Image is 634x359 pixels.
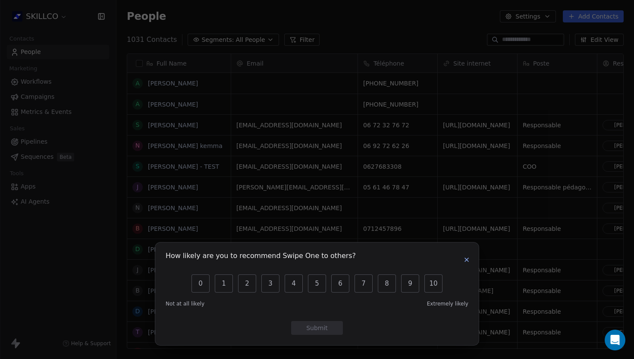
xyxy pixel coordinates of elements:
h1: How likely are you to recommend Swipe One to others? [166,253,356,261]
button: 1 [215,274,233,293]
button: 5 [308,274,326,293]
button: Submit [291,321,343,335]
button: 7 [355,274,373,293]
span: Extremely likely [427,300,468,307]
button: 2 [238,274,256,293]
button: 4 [285,274,303,293]
button: 0 [191,274,210,293]
button: 9 [401,274,419,293]
button: 6 [331,274,349,293]
button: 8 [378,274,396,293]
button: 3 [261,274,279,293]
button: 10 [424,274,443,293]
span: Not at all likely [166,300,204,307]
